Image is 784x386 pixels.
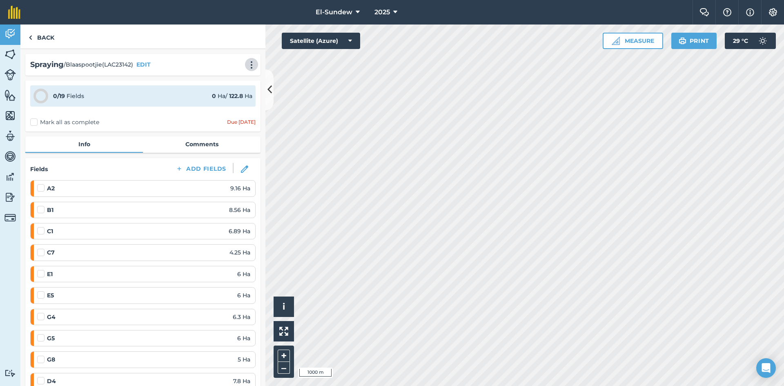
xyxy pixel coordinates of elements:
[283,301,285,312] span: i
[47,334,55,343] strong: G5
[136,60,151,69] button: EDIT
[4,171,16,183] img: svg+xml;base64,PD94bWwgdmVyc2lvbj0iMS4wIiBlbmNvZGluZz0idXRmLTgiPz4KPCEtLSBHZW5lcmF0b3I6IEFkb2JlIE...
[20,25,62,49] a: Back
[30,59,64,71] h2: Spraying
[316,7,352,17] span: El-Sundew
[47,227,53,236] strong: C1
[4,130,16,142] img: svg+xml;base64,PD94bWwgdmVyc2lvbj0iMS4wIiBlbmNvZGluZz0idXRmLTgiPz4KPCEtLSBHZW5lcmF0b3I6IEFkb2JlIE...
[233,377,250,386] span: 7.8 Ha
[4,109,16,122] img: svg+xml;base64,PHN2ZyB4bWxucz0iaHR0cDovL3d3dy53My5vcmcvMjAwMC9zdmciIHdpZHRoPSI1NiIgaGVpZ2h0PSI2MC...
[733,33,748,49] span: 29 ° C
[278,350,290,362] button: +
[212,91,252,100] div: Ha / Ha
[64,60,133,69] span: / Blaaspootjie(LAC23142)
[47,248,55,257] strong: C7
[143,136,261,152] a: Comments
[47,184,55,193] strong: A2
[4,191,16,203] img: svg+xml;base64,PD94bWwgdmVyc2lvbj0iMS4wIiBlbmNvZGluZz0idXRmLTgiPz4KPCEtLSBHZW5lcmF0b3I6IEFkb2JlIE...
[47,291,54,300] strong: E5
[8,6,20,19] img: fieldmargin Logo
[53,92,65,100] strong: 0 / 19
[229,248,250,257] span: 4.25 Ha
[282,33,360,49] button: Satellite (Azure)
[237,291,250,300] span: 6 Ha
[230,184,250,193] span: 9.16 Ha
[374,7,390,17] span: 2025
[4,212,16,223] img: svg+xml;base64,PD94bWwgdmVyc2lvbj0iMS4wIiBlbmNvZGluZz0idXRmLTgiPz4KPCEtLSBHZW5lcmF0b3I6IEFkb2JlIE...
[278,362,290,374] button: –
[4,48,16,60] img: svg+xml;base64,PHN2ZyB4bWxucz0iaHR0cDovL3d3dy53My5vcmcvMjAwMC9zdmciIHdpZHRoPSI1NiIgaGVpZ2h0PSI2MC...
[612,37,620,45] img: Ruler icon
[229,227,250,236] span: 6.89 Ha
[29,33,32,42] img: svg+xml;base64,PHN2ZyB4bWxucz0iaHR0cDovL3d3dy53My5vcmcvMjAwMC9zdmciIHdpZHRoPSI5IiBoZWlnaHQ9IjI0Ii...
[229,205,250,214] span: 8.56 Ha
[603,33,663,49] button: Measure
[30,165,48,174] h4: Fields
[699,8,709,16] img: Two speech bubbles overlapping with the left bubble in the forefront
[233,312,250,321] span: 6.3 Ha
[671,33,717,49] button: Print
[47,312,56,321] strong: G4
[755,33,771,49] img: svg+xml;base64,PD94bWwgdmVyc2lvbj0iMS4wIiBlbmNvZGluZz0idXRmLTgiPz4KPCEtLSBHZW5lcmF0b3I6IEFkb2JlIE...
[4,369,16,377] img: svg+xml;base64,PD94bWwgdmVyc2lvbj0iMS4wIiBlbmNvZGluZz0idXRmLTgiPz4KPCEtLSBHZW5lcmF0b3I6IEFkb2JlIE...
[237,270,250,279] span: 6 Ha
[241,165,248,173] img: svg+xml;base64,PHN2ZyB3aWR0aD0iMTgiIGhlaWdodD0iMTgiIHZpZXdCb3g9IjAgMCAxOCAxOCIgZmlsbD0ibm9uZSIgeG...
[47,377,56,386] strong: D4
[279,327,288,336] img: Four arrows, one pointing top left, one top right, one bottom right and the last bottom left
[212,92,216,100] strong: 0
[679,36,686,46] img: svg+xml;base64,PHN2ZyB4bWxucz0iaHR0cDovL3d3dy53My5vcmcvMjAwMC9zdmciIHdpZHRoPSIxOSIgaGVpZ2h0PSIyNC...
[274,297,294,317] button: i
[4,69,16,80] img: svg+xml;base64,PD94bWwgdmVyc2lvbj0iMS4wIiBlbmNvZGluZz0idXRmLTgiPz4KPCEtLSBHZW5lcmF0b3I6IEFkb2JlIE...
[47,355,55,364] strong: G8
[4,89,16,101] img: svg+xml;base64,PHN2ZyB4bWxucz0iaHR0cDovL3d3dy53My5vcmcvMjAwMC9zdmciIHdpZHRoPSI1NiIgaGVpZ2h0PSI2MC...
[768,8,778,16] img: A cog icon
[247,61,256,69] img: svg+xml;base64,PHN2ZyB4bWxucz0iaHR0cDovL3d3dy53My5vcmcvMjAwMC9zdmciIHdpZHRoPSIyMCIgaGVpZ2h0PSIyNC...
[4,28,16,40] img: svg+xml;base64,PD94bWwgdmVyc2lvbj0iMS4wIiBlbmNvZGluZz0idXRmLTgiPz4KPCEtLSBHZW5lcmF0b3I6IEFkb2JlIE...
[30,118,99,127] label: Mark all as complete
[47,205,53,214] strong: B1
[725,33,776,49] button: 29 °C
[238,355,250,364] span: 5 Ha
[25,136,143,152] a: Info
[53,91,84,100] div: Fields
[169,163,233,174] button: Add Fields
[746,7,754,17] img: svg+xml;base64,PHN2ZyB4bWxucz0iaHR0cDovL3d3dy53My5vcmcvMjAwMC9zdmciIHdpZHRoPSIxNyIgaGVpZ2h0PSIxNy...
[756,358,776,378] div: Open Intercom Messenger
[227,119,256,125] div: Due [DATE]
[229,92,243,100] strong: 122.8
[4,150,16,163] img: svg+xml;base64,PD94bWwgdmVyc2lvbj0iMS4wIiBlbmNvZGluZz0idXRmLTgiPz4KPCEtLSBHZW5lcmF0b3I6IEFkb2JlIE...
[47,270,53,279] strong: E1
[722,8,732,16] img: A question mark icon
[237,334,250,343] span: 6 Ha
